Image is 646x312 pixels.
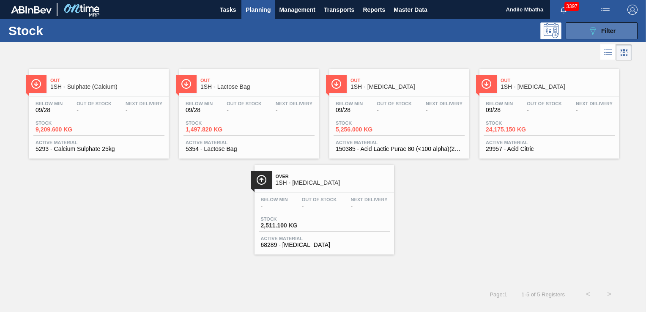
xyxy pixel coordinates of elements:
button: > [599,284,620,305]
div: List Vision [600,44,616,60]
span: Next Delivery [576,101,613,106]
span: 5354 - Lactose Bag [186,146,312,152]
span: - [351,203,388,209]
span: 5293 - Calcium Sulphate 25kg [36,146,162,152]
button: < [578,284,599,305]
span: - [276,107,312,113]
span: Out Of Stock [302,197,337,202]
span: - [527,107,562,113]
span: Out Of Stock [527,101,562,106]
span: - [261,203,288,209]
span: Active Material [186,140,312,145]
span: Active Material [336,140,463,145]
span: Out [50,78,164,83]
span: Planning [246,5,271,15]
span: Over [276,174,390,179]
span: 1SH - Sulphate (Calcium) [50,84,164,90]
span: 1SH - Citric Acid [501,84,615,90]
span: Next Delivery [426,101,463,106]
span: Active Material [36,140,162,145]
span: Stock [336,120,395,126]
span: Below Min [486,101,513,106]
span: Below Min [261,197,288,202]
span: - [302,203,337,209]
span: Out Of Stock [377,101,412,106]
span: - [426,107,463,113]
img: Logout [627,5,638,15]
a: ÍconeOver1SH - [MEDICAL_DATA]Below Min-Out Of Stock-Next Delivery-Stock2,511.100 KGActive Materia... [248,159,398,255]
span: Out [200,78,315,83]
span: Out [501,78,615,83]
span: 09/28 [336,107,363,113]
span: 09/28 [486,107,513,113]
span: Stock [36,120,95,126]
span: 1SH - Magnesium Oxide [276,180,390,186]
span: Page : 1 [490,291,507,298]
span: Tasks [219,5,237,15]
a: ÍconeOut1SH - Sulphate (Calcium)Below Min09/28Out Of Stock-Next Delivery-Stock9,209.600 KGActive ... [23,63,173,159]
span: 09/28 [36,107,63,113]
span: 09/28 [186,107,213,113]
span: Reports [363,5,385,15]
span: Next Delivery [276,101,312,106]
h1: Stock [8,26,130,36]
img: userActions [600,5,610,15]
span: 24,175.150 KG [486,126,545,133]
span: Next Delivery [351,197,388,202]
span: 29957 - Acid Citric [486,146,613,152]
span: Active Material [486,140,613,145]
span: 68289 - Magnesium Oxide [261,242,388,248]
span: Filter [601,27,616,34]
span: Management [279,5,315,15]
button: Filter [566,22,638,39]
span: Stock [186,120,245,126]
span: 2,511.100 KG [261,222,320,229]
span: 9,209.600 KG [36,126,95,133]
span: Out [350,78,465,83]
span: Out Of Stock [77,101,112,106]
span: 1 - 5 of 5 Registers [520,291,565,298]
span: Below Min [36,101,63,106]
img: Ícone [481,79,492,89]
img: Ícone [331,79,342,89]
img: Ícone [181,79,192,89]
span: 3397 [564,2,579,11]
span: 5,256.000 KG [336,126,395,133]
span: Below Min [336,101,363,106]
a: ÍconeOut1SH - [MEDICAL_DATA]Below Min09/28Out Of Stock-Next Delivery-Stock5,256.000 KGActive Mate... [323,63,473,159]
a: ÍconeOut1SH - Lactose BagBelow Min09/28Out Of Stock-Next Delivery-Stock1,497.820 KGActive Materia... [173,63,323,159]
span: 1,497.820 KG [186,126,245,133]
span: Out Of Stock [227,101,262,106]
span: Next Delivery [126,101,162,106]
span: Stock [486,120,545,126]
span: - [227,107,262,113]
span: 1SH - Lactose Bag [200,84,315,90]
span: - [377,107,412,113]
div: Card Vision [616,44,632,60]
span: Master Data [394,5,427,15]
span: Active Material [261,236,388,241]
span: Stock [261,216,320,222]
span: - [126,107,162,113]
img: Ícone [256,175,267,185]
a: ÍconeOut1SH - [MEDICAL_DATA]Below Min09/28Out Of Stock-Next Delivery-Stock24,175.150 KGActive Mat... [473,63,623,159]
span: - [576,107,613,113]
div: Programming: no user selected [540,22,561,39]
span: 150385 - Acid Lactic Purac 80 (<100 alpha)(25kg) [336,146,463,152]
img: Ícone [31,79,41,89]
button: Notifications [550,4,577,16]
span: Below Min [186,101,213,106]
span: 1SH - Lactic Acid [350,84,465,90]
span: Transports [324,5,354,15]
span: - [77,107,112,113]
img: TNhmsLtSVTkK8tSr43FrP2fwEKptu5GPRR3wAAAABJRU5ErkJggg== [11,6,52,14]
